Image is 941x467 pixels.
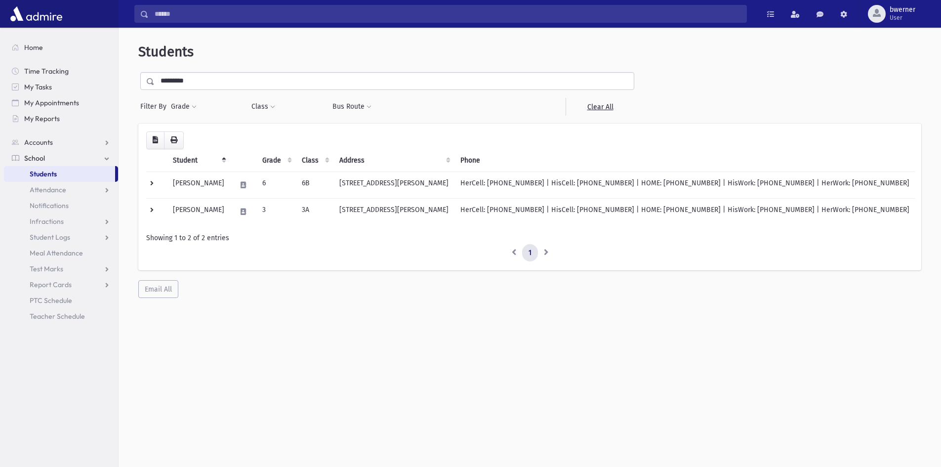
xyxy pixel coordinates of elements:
a: Test Marks [4,261,118,277]
button: Class [251,98,276,116]
a: My Reports [4,111,118,127]
span: bwerner [890,6,915,14]
img: AdmirePro [8,4,65,24]
th: Phone [454,149,915,172]
span: Attendance [30,185,66,194]
a: Attendance [4,182,118,198]
a: Infractions [4,213,118,229]
span: My Reports [24,114,60,123]
a: Clear All [566,98,634,116]
td: [STREET_ADDRESS][PERSON_NAME] [333,171,454,198]
a: School [4,150,118,166]
a: Home [4,40,118,55]
span: Report Cards [30,280,72,289]
span: Student Logs [30,233,70,242]
span: Students [138,43,194,60]
td: 6 [256,171,296,198]
span: Filter By [140,101,170,112]
button: Grade [170,98,197,116]
span: My Appointments [24,98,79,107]
a: Accounts [4,134,118,150]
span: Infractions [30,217,64,226]
td: 6B [296,171,333,198]
th: Grade: activate to sort column ascending [256,149,296,172]
button: CSV [146,131,164,149]
th: Student: activate to sort column descending [167,149,230,172]
a: My Tasks [4,79,118,95]
a: Students [4,166,115,182]
td: [PERSON_NAME] [167,171,230,198]
input: Search [149,5,746,23]
td: 3 [256,198,296,225]
a: Report Cards [4,277,118,293]
a: PTC Schedule [4,293,118,308]
div: Showing 1 to 2 of 2 entries [146,233,913,243]
td: HerCell: [PHONE_NUMBER] | HisCell: [PHONE_NUMBER] | HOME: [PHONE_NUMBER] | HisWork: [PHONE_NUMBER... [454,198,915,225]
a: Meal Attendance [4,245,118,261]
a: 1 [522,244,538,262]
span: Students [30,170,57,178]
button: Print [164,131,184,149]
span: Notifications [30,201,69,210]
button: Bus Route [332,98,372,116]
span: User [890,14,915,22]
span: My Tasks [24,83,52,91]
span: Meal Attendance [30,249,83,257]
a: My Appointments [4,95,118,111]
td: [STREET_ADDRESS][PERSON_NAME] [333,198,454,225]
td: [PERSON_NAME] [167,198,230,225]
span: Test Marks [30,264,63,273]
span: Teacher Schedule [30,312,85,321]
a: Teacher Schedule [4,308,118,324]
a: Notifications [4,198,118,213]
td: HerCell: [PHONE_NUMBER] | HisCell: [PHONE_NUMBER] | HOME: [PHONE_NUMBER] | HisWork: [PHONE_NUMBER... [454,171,915,198]
button: Email All [138,280,178,298]
span: Accounts [24,138,53,147]
span: School [24,154,45,163]
th: Class: activate to sort column ascending [296,149,333,172]
span: Time Tracking [24,67,69,76]
a: Time Tracking [4,63,118,79]
th: Address: activate to sort column ascending [333,149,454,172]
td: 3A [296,198,333,225]
span: Home [24,43,43,52]
a: Student Logs [4,229,118,245]
span: PTC Schedule [30,296,72,305]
